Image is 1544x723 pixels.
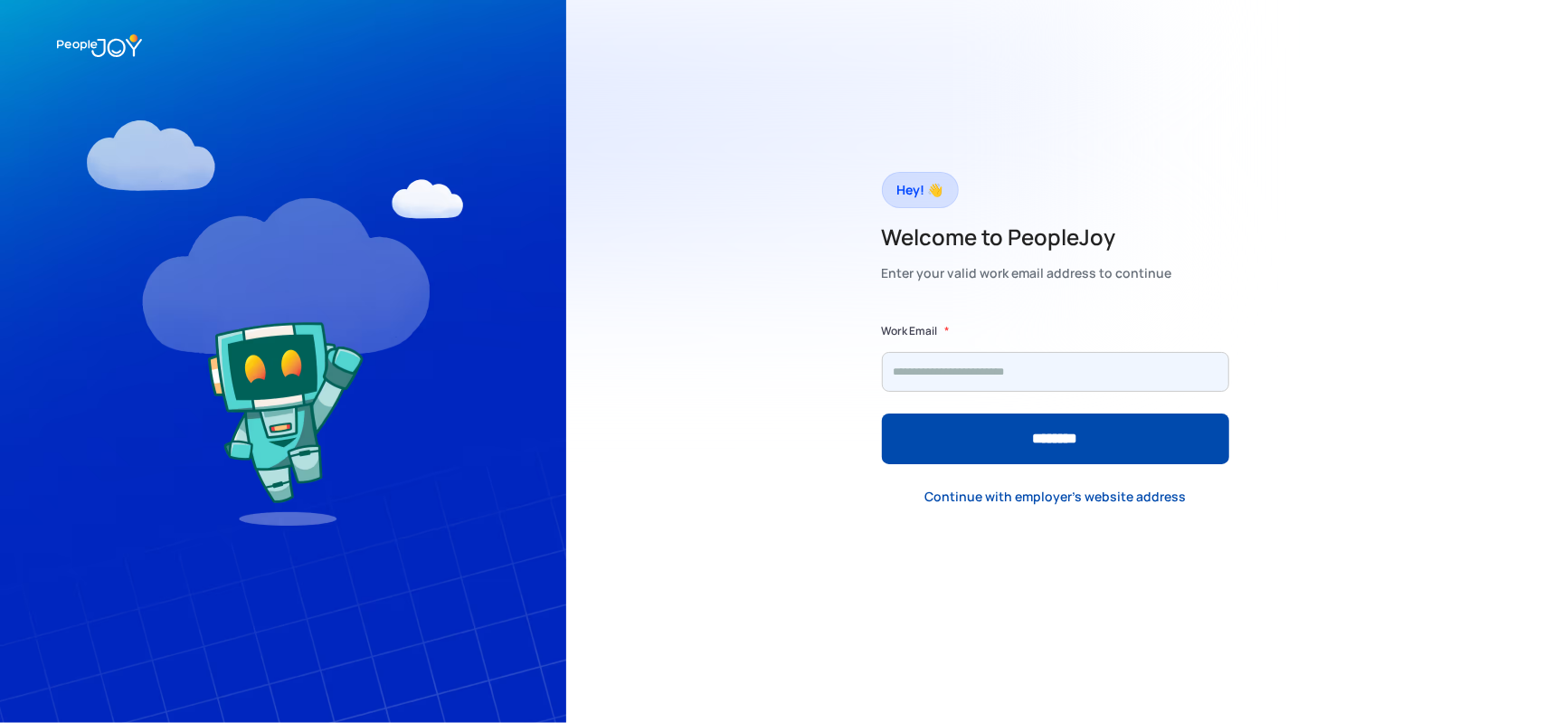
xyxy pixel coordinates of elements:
h2: Welcome to PeopleJoy [882,223,1172,252]
div: Hey! 👋 [897,177,943,203]
div: Continue with employer's website address [924,488,1186,506]
form: Form [882,322,1229,464]
label: Work Email [882,322,938,340]
div: Enter your valid work email address to continue [882,261,1172,286]
a: Continue with employer's website address [910,478,1200,515]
